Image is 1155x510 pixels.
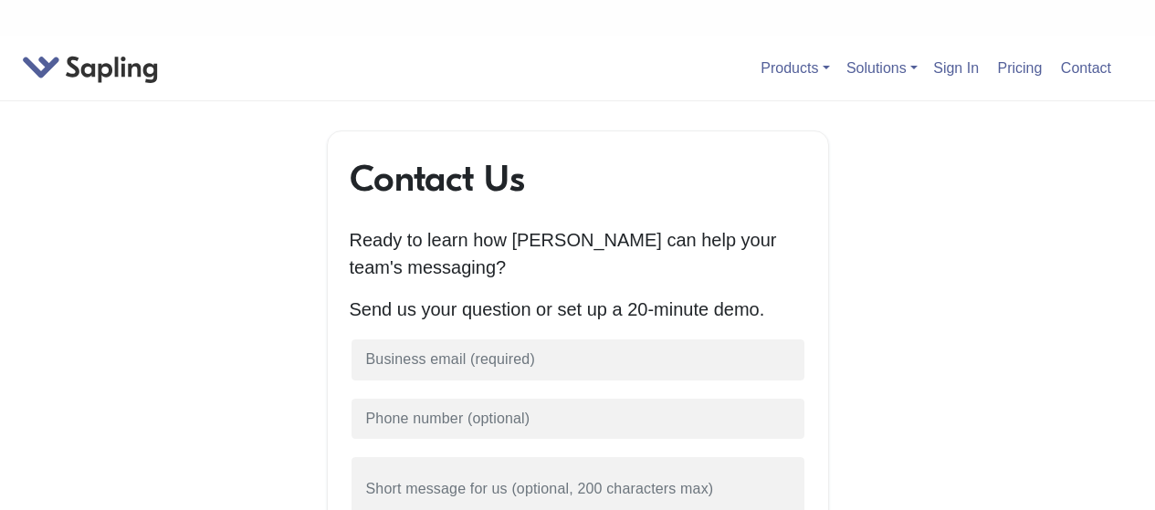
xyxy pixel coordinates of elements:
[350,157,806,201] h1: Contact Us
[350,397,806,442] input: Phone number (optional)
[846,60,918,76] a: Solutions
[991,53,1050,83] a: Pricing
[761,60,829,76] a: Products
[350,296,806,323] p: Send us your question or set up a 20-minute demo.
[350,226,806,281] p: Ready to learn how [PERSON_NAME] can help your team's messaging?
[350,338,806,382] input: Business email (required)
[926,53,986,83] a: Sign In
[1054,53,1118,83] a: Contact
